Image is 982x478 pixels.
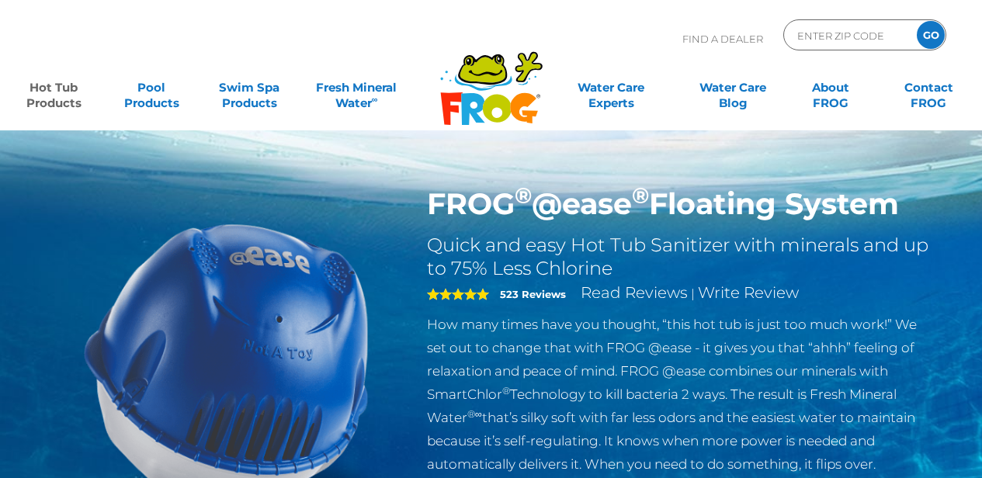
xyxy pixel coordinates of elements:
h1: FROG @ease Floating System [427,186,934,222]
sup: ®∞ [467,408,482,420]
p: How many times have you thought, “this hot tub is just too much work!” We set out to change that ... [427,313,934,476]
a: PoolProducts [113,72,189,103]
a: Read Reviews [581,283,688,302]
strong: 523 Reviews [500,288,566,300]
a: Write Review [698,283,799,302]
h2: Quick and easy Hot Tub Sanitizer with minerals and up to 75% Less Chlorine [427,234,934,280]
sup: ® [502,385,510,397]
img: Frog Products Logo [432,31,551,126]
a: ContactFROG [890,72,966,103]
a: AboutFROG [793,72,869,103]
span: 5 [427,288,489,300]
input: GO [917,21,945,49]
sup: ∞ [372,94,378,105]
a: Water CareExperts [550,72,673,103]
p: Find A Dealer [682,19,763,58]
sup: ® [632,182,649,209]
span: | [691,286,695,301]
a: Hot TubProducts [16,72,92,103]
a: Fresh MineralWater∞ [309,72,404,103]
sup: ® [515,182,532,209]
a: Water CareBlog [695,72,771,103]
a: Swim SpaProducts [211,72,287,103]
